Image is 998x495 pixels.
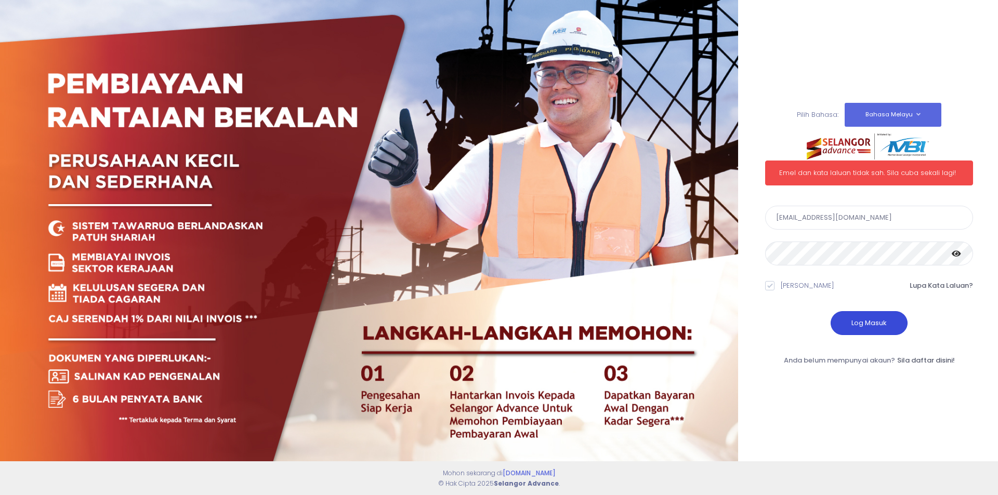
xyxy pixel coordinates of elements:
span: Mohon sekarang di © Hak Cipta 2025 . [438,469,560,488]
input: E-Mail Address [765,206,973,230]
span: Pilih Bahasa: [797,110,838,119]
button: Log Masuk [831,311,908,335]
div: Emel dan kata laluan tidak sah. Sila cuba sekali lagi! [779,168,959,178]
a: Lupa Kata Laluan? [910,280,973,291]
img: selangor-advance.png [807,133,931,159]
label: [PERSON_NAME] [781,280,834,291]
span: Anda belum mempunyai akaun? [784,355,895,365]
a: Sila daftar disini! [897,355,955,365]
strong: Selangor Advance [494,479,559,488]
a: [DOMAIN_NAME] [503,469,556,477]
button: Bahasa Melayu [845,103,941,127]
